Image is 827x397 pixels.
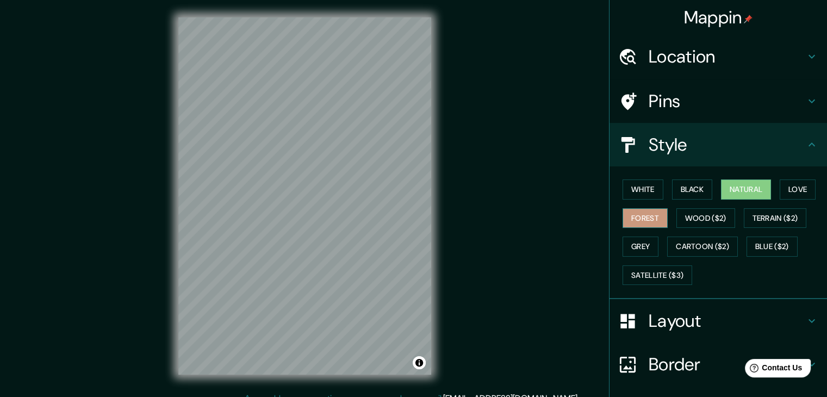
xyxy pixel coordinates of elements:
[649,134,805,156] h4: Style
[649,46,805,67] h4: Location
[623,237,658,257] button: Grey
[623,265,692,286] button: Satellite ($3)
[747,237,798,257] button: Blue ($2)
[667,237,738,257] button: Cartoon ($2)
[610,299,827,343] div: Layout
[610,79,827,123] div: Pins
[721,179,771,200] button: Natural
[672,179,713,200] button: Black
[649,353,805,375] h4: Border
[744,15,753,23] img: pin-icon.png
[676,208,735,228] button: Wood ($2)
[623,208,668,228] button: Forest
[623,179,663,200] button: White
[780,179,816,200] button: Love
[684,7,753,28] h4: Mappin
[730,355,815,385] iframe: Help widget launcher
[178,17,431,375] canvas: Map
[649,310,805,332] h4: Layout
[744,208,807,228] button: Terrain ($2)
[610,123,827,166] div: Style
[413,356,426,369] button: Toggle attribution
[649,90,805,112] h4: Pins
[610,35,827,78] div: Location
[610,343,827,386] div: Border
